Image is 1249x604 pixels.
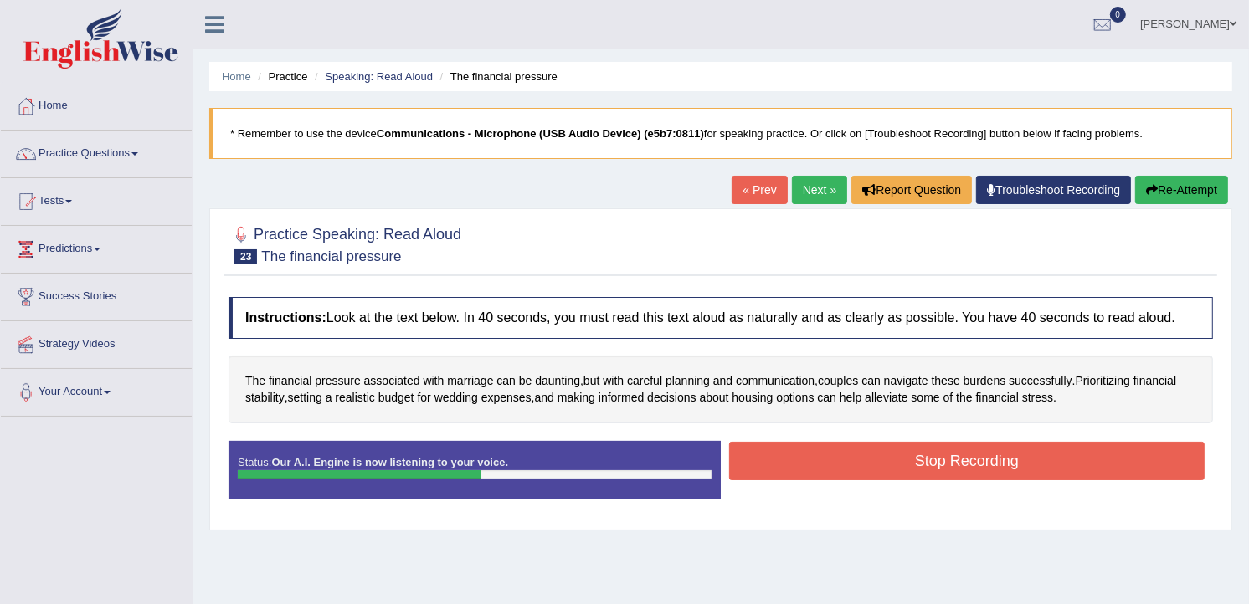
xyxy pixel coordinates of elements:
[496,372,516,390] span: Click to see word definition
[817,389,836,407] span: Click to see word definition
[1076,372,1130,390] span: Click to see word definition
[700,389,729,407] span: Click to see word definition
[776,389,814,407] span: Click to see word definition
[647,389,696,407] span: Click to see word definition
[884,372,928,390] span: Click to see word definition
[229,223,461,264] h2: Practice Speaking: Read Aloud
[245,389,285,407] span: Click to see word definition
[481,389,532,407] span: Click to see word definition
[436,69,558,84] li: The financial pressure
[558,389,595,407] span: Click to see word definition
[1,369,192,411] a: Your Account
[861,372,881,390] span: Click to see word definition
[229,441,721,499] div: Status:
[519,372,532,390] span: Click to see word definition
[732,389,773,407] span: Click to see word definition
[535,389,554,407] span: Click to see word definition
[976,176,1131,204] a: Troubleshoot Recording
[956,389,972,407] span: Click to see word definition
[865,389,907,407] span: Click to see word definition
[603,372,624,390] span: Click to see word definition
[315,372,360,390] span: Click to see word definition
[943,389,953,407] span: Click to see word definition
[1009,372,1072,390] span: Click to see word definition
[1022,389,1053,407] span: Click to see word definition
[964,372,1006,390] span: Click to see word definition
[434,389,478,407] span: Click to see word definition
[912,389,940,407] span: Click to see word definition
[818,372,858,390] span: Click to see word definition
[335,389,374,407] span: Click to see word definition
[729,442,1205,480] button: Stop Recording
[229,356,1213,423] div: , , . , , .
[1,131,192,172] a: Practice Questions
[234,249,257,264] span: 23
[378,389,414,407] span: Click to see word definition
[269,372,311,390] span: Click to see word definition
[288,389,322,407] span: Click to see word definition
[932,372,960,390] span: Click to see word definition
[229,297,1213,339] h4: Look at the text below. In 40 seconds, you must read this text aloud as naturally and as clearly ...
[1,83,192,125] a: Home
[851,176,972,204] button: Report Question
[732,176,787,204] a: « Prev
[840,389,861,407] span: Click to see word definition
[1135,176,1228,204] button: Re-Attempt
[792,176,847,204] a: Next »
[254,69,307,84] li: Practice
[447,372,493,390] span: Click to see word definition
[271,456,508,468] strong: Our A.I. Engine is now listening to your voice.
[1,321,192,363] a: Strategy Videos
[245,310,326,325] b: Instructions:
[209,108,1232,159] blockquote: * Remember to use the device for speaking practice. Or click on [Troubleshoot Recording] button b...
[325,70,433,83] a: Speaking: Read Aloud
[1133,372,1176,390] span: Click to see word definition
[245,372,265,390] span: Click to see word definition
[1,226,192,268] a: Predictions
[583,372,599,390] span: Click to see word definition
[222,70,251,83] a: Home
[713,372,732,390] span: Click to see word definition
[1,178,192,220] a: Tests
[599,389,644,407] span: Click to see word definition
[377,127,704,140] b: Communications - Microphone (USB Audio Device) (e5b7:0811)
[261,248,401,264] small: The financial pressure
[535,372,580,390] span: Click to see word definition
[364,372,420,390] span: Click to see word definition
[326,389,332,407] span: Click to see word definition
[627,372,662,390] span: Click to see word definition
[976,389,1019,407] span: Click to see word definition
[1,274,192,315] a: Success Stories
[736,372,815,390] span: Click to see word definition
[1110,7,1127,23] span: 0
[666,372,710,390] span: Click to see word definition
[423,372,444,390] span: Click to see word definition
[417,389,430,407] span: Click to see word definition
